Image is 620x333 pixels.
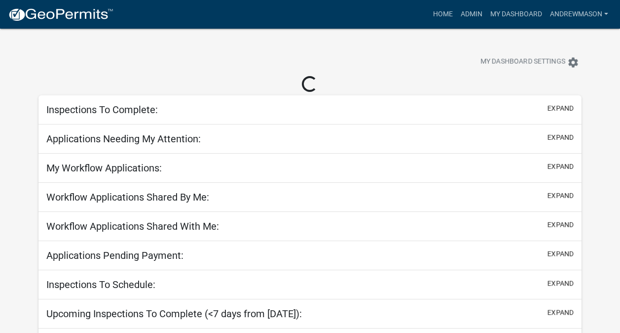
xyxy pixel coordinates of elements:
[547,103,574,114] button: expand
[46,279,155,291] h5: Inspections To Schedule:
[547,220,574,230] button: expand
[46,162,162,174] h5: My Workflow Applications:
[547,278,574,289] button: expand
[567,56,579,68] i: settings
[46,220,219,232] h5: Workflow Applications Shared With Me:
[457,5,486,24] a: Admin
[486,5,546,24] a: My Dashboard
[429,5,457,24] a: Home
[46,191,209,203] h5: Workflow Applications Shared By Me:
[46,133,201,145] h5: Applications Needing My Attention:
[547,162,574,172] button: expand
[546,5,612,24] a: AndrewMason
[547,249,574,259] button: expand
[46,104,158,116] h5: Inspections To Complete:
[547,191,574,201] button: expand
[480,56,565,68] span: My Dashboard Settings
[547,132,574,143] button: expand
[46,250,183,261] h5: Applications Pending Payment:
[473,52,587,72] button: My Dashboard Settingssettings
[46,308,302,320] h5: Upcoming Inspections To Complete (<7 days from [DATE]):
[547,307,574,318] button: expand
